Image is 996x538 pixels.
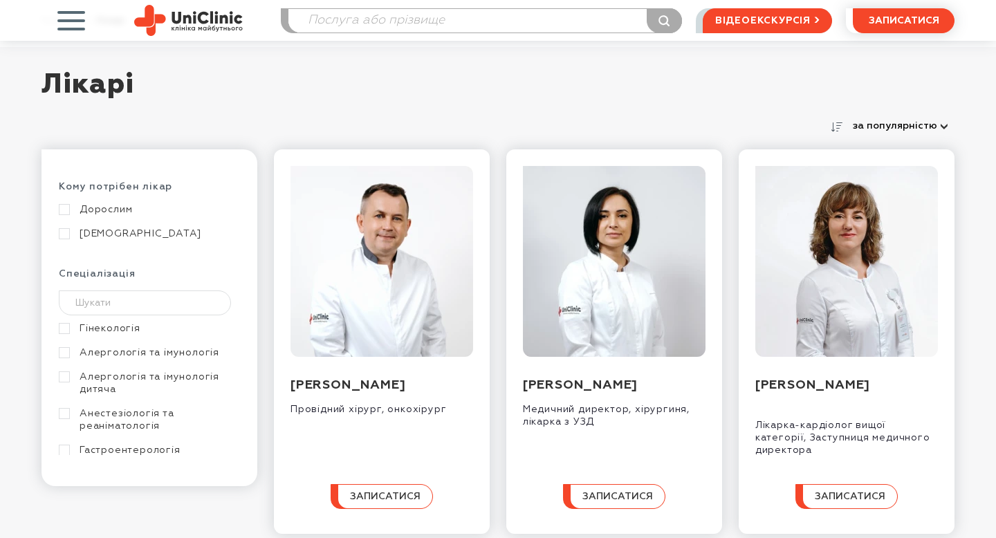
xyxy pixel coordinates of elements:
div: Медичний директор, хірургиня, лікарка з УЗД [523,393,705,428]
span: записатися [582,492,653,501]
button: за популярністю [847,116,954,136]
img: Назарова Інна Леонідівна [755,166,938,357]
a: Дорослим [59,203,237,216]
a: [DEMOGRAPHIC_DATA] [59,228,237,240]
a: [PERSON_NAME] [523,379,638,391]
a: Алергологія та імунологія дитяча [59,371,237,396]
div: Лікарка-кардіолог вищої категорії, Заступниця медичного директора [755,409,938,456]
span: записатися [815,492,885,501]
button: записатися [331,484,433,509]
div: Провідний хірург, онкохірург [290,393,473,416]
button: записатися [563,484,665,509]
div: Спеціалізація [59,268,240,290]
div: Кому потрібен лікар [59,180,240,203]
img: Захарчук Олександр Валентинович [290,166,473,357]
input: Шукати [59,290,231,315]
a: Гастроентерологія [59,444,237,456]
span: відеоекскурсія [715,9,811,33]
span: записатися [350,492,421,501]
a: відеоекскурсія [703,8,832,33]
button: записатися [795,484,898,509]
span: записатися [869,16,939,26]
a: Гінекологія [59,322,237,335]
img: Смирнова Дар'я Олександрівна [523,166,705,357]
a: Алергологія та імунологія [59,346,237,359]
h1: Лікарі [41,68,954,116]
input: Послуга або прізвище [288,9,681,33]
a: Анестезіологія та реаніматологія [59,407,237,432]
a: [PERSON_NAME] [755,379,870,391]
button: записатися [853,8,954,33]
a: [PERSON_NAME] [290,379,405,391]
img: Uniclinic [134,5,243,36]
